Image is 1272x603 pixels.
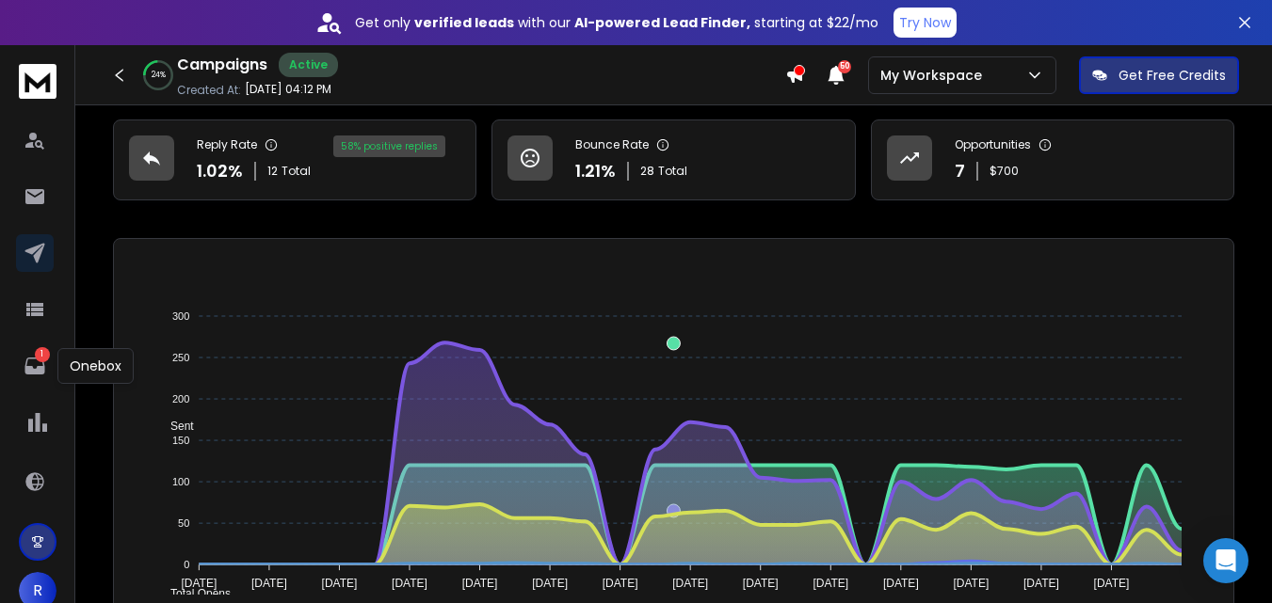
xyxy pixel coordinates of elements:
[899,13,951,32] p: Try Now
[172,310,189,322] tspan: 300
[955,137,1031,152] p: Opportunities
[743,577,779,590] tspan: [DATE]
[672,577,708,590] tspan: [DATE]
[197,137,257,152] p: Reply Rate
[990,164,1019,179] p: $ 700
[955,158,965,184] p: 7
[172,435,189,446] tspan: 150
[871,119,1234,200] a: Opportunities7$700
[954,577,990,590] tspan: [DATE]
[172,393,189,405] tspan: 200
[178,517,189,529] tspan: 50
[1119,66,1226,85] p: Get Free Credits
[1079,56,1239,94] button: Get Free Credits
[1203,538,1248,583] div: Open Intercom Messenger
[156,420,194,433] span: Sent
[462,577,498,590] tspan: [DATE]
[57,348,134,384] div: Onebox
[152,70,166,81] p: 24 %
[880,66,990,85] p: My Workspace
[172,352,189,363] tspan: 250
[575,158,616,184] p: 1.21 %
[197,158,243,184] p: 1.02 %
[16,347,54,385] a: 1
[251,577,287,590] tspan: [DATE]
[574,13,750,32] strong: AI-powered Lead Finder,
[35,347,50,362] p: 1
[414,13,514,32] strong: verified leads
[491,119,855,200] a: Bounce Rate1.21%28Total
[113,119,476,200] a: Reply Rate1.02%12Total58% positive replies
[282,164,311,179] span: Total
[813,577,848,590] tspan: [DATE]
[392,577,427,590] tspan: [DATE]
[1094,577,1130,590] tspan: [DATE]
[603,577,638,590] tspan: [DATE]
[1023,577,1059,590] tspan: [DATE]
[279,53,338,77] div: Active
[184,559,189,570] tspan: 0
[177,83,241,98] p: Created At:
[640,164,654,179] span: 28
[19,64,56,99] img: logo
[181,577,217,590] tspan: [DATE]
[838,60,851,73] span: 50
[883,577,919,590] tspan: [DATE]
[532,577,568,590] tspan: [DATE]
[322,577,358,590] tspan: [DATE]
[172,476,189,487] tspan: 100
[156,587,231,600] span: Total Opens
[177,54,267,76] h1: Campaigns
[245,82,331,97] p: [DATE] 04:12 PM
[575,137,649,152] p: Bounce Rate
[355,13,878,32] p: Get only with our starting at $22/mo
[658,164,687,179] span: Total
[894,8,957,38] button: Try Now
[267,164,278,179] span: 12
[333,135,445,157] div: 58 % positive replies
